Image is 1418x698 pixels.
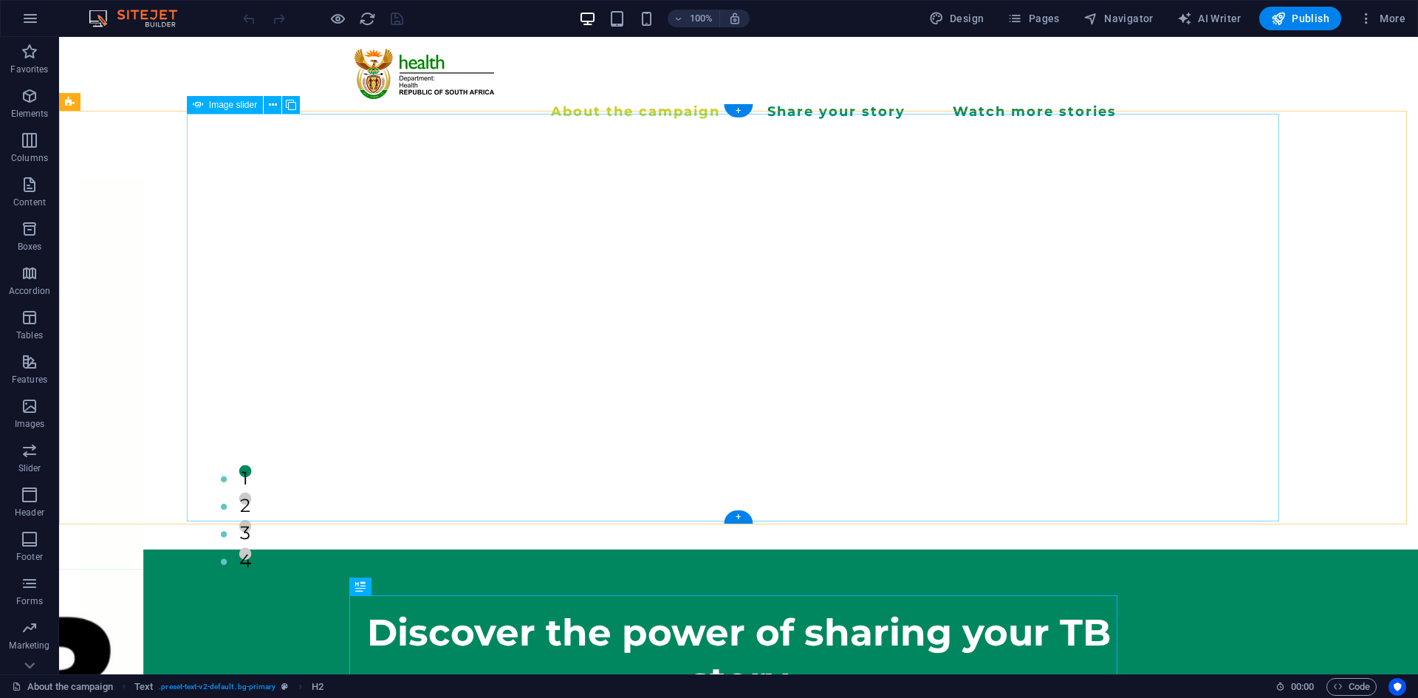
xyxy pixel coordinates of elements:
p: Accordion [9,285,50,297]
button: Pages [1001,7,1065,30]
p: Forms [16,595,43,607]
button: Code [1326,678,1377,696]
button: Usercentrics [1388,678,1406,696]
div: Image Slider [284,99,1075,513]
p: Images [15,418,45,430]
button: Publish [1259,7,1341,30]
span: Image slider [209,100,257,109]
h6: 100% [690,10,713,27]
div: + [724,510,753,524]
p: Elements [11,108,49,120]
i: On resize automatically adjust zoom level to fit chosen device. [728,12,741,25]
span: Publish [1271,11,1329,26]
i: This element is a customizable preset [281,682,288,691]
h6: Session time [1275,678,1315,696]
button: 3 [180,483,193,496]
span: Design [929,11,984,26]
p: Content [13,196,46,208]
span: 00 00 [1291,678,1314,696]
span: Pages [1007,11,1059,26]
p: Marketing [9,640,49,651]
p: Footer [16,551,43,563]
button: Navigator [1078,7,1160,30]
button: Click here to leave preview mode and continue editing [329,10,346,27]
button: 4 [180,510,193,523]
span: . preset-text-v2-default .bg-primary [159,678,275,696]
p: Tables [16,329,43,341]
p: Columns [11,152,48,164]
p: Boxes [18,241,42,253]
nav: breadcrumb [134,678,323,696]
p: Slider [18,462,41,474]
i: Reload page [359,10,376,27]
span: Navigator [1083,11,1154,26]
img: Editor Logo [85,10,196,27]
div: + [724,104,753,117]
span: Click to select. Double-click to edit [134,678,153,696]
span: More [1359,11,1405,26]
span: Code [1333,678,1370,696]
p: Favorites [10,64,48,75]
p: Features [12,374,47,386]
p: Header [15,507,44,519]
span: : [1301,681,1304,692]
button: reload [358,10,376,27]
span: AI Writer [1177,11,1241,26]
button: 100% [668,10,720,27]
a: Click to cancel selection. Double-click to open Pages [12,678,113,696]
button: 1 [180,428,193,441]
div: Design (Ctrl+Alt+Y) [923,7,990,30]
button: AI Writer [1171,7,1247,30]
button: 2 [180,456,193,468]
button: More [1353,7,1411,30]
span: Click to select. Double-click to edit [312,678,323,696]
button: Design [923,7,990,30]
